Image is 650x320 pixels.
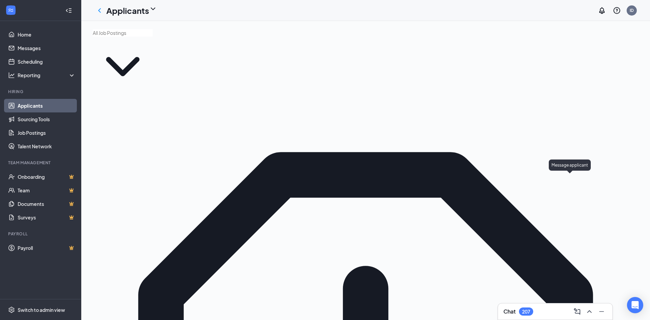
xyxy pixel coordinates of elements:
div: Open Intercom Messenger [627,297,643,313]
div: Hiring [8,89,74,94]
a: Applicants [18,99,75,112]
svg: Settings [8,306,15,313]
div: Reporting [18,72,76,79]
svg: Minimize [598,307,606,316]
a: TeamCrown [18,184,75,197]
svg: ChevronDown [149,5,157,13]
button: ChevronUp [584,306,595,317]
h1: Applicants [106,5,149,16]
svg: Analysis [8,72,15,79]
h3: Chat [503,308,516,315]
button: ComposeMessage [572,306,583,317]
svg: QuestionInfo [613,6,621,15]
div: ID [630,7,634,13]
div: Message applicant [549,159,591,171]
a: Talent Network [18,140,75,153]
div: Team Management [8,160,74,166]
div: 207 [522,309,530,315]
svg: WorkstreamLogo [7,7,14,14]
svg: Collapse [65,7,72,14]
a: Job Postings [18,126,75,140]
input: All Job Postings [93,29,153,37]
a: Home [18,28,75,41]
a: OnboardingCrown [18,170,75,184]
svg: ChevronLeft [95,6,104,15]
svg: ComposeMessage [573,307,581,316]
a: Sourcing Tools [18,112,75,126]
a: DocumentsCrown [18,197,75,211]
a: Messages [18,41,75,55]
a: Scheduling [18,55,75,68]
svg: ChevronUp [585,307,593,316]
svg: ChevronDown [93,37,153,97]
a: SurveysCrown [18,211,75,224]
div: Switch to admin view [18,306,65,313]
svg: Notifications [598,6,606,15]
button: Minimize [596,306,607,317]
div: Payroll [8,231,74,237]
a: PayrollCrown [18,241,75,255]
